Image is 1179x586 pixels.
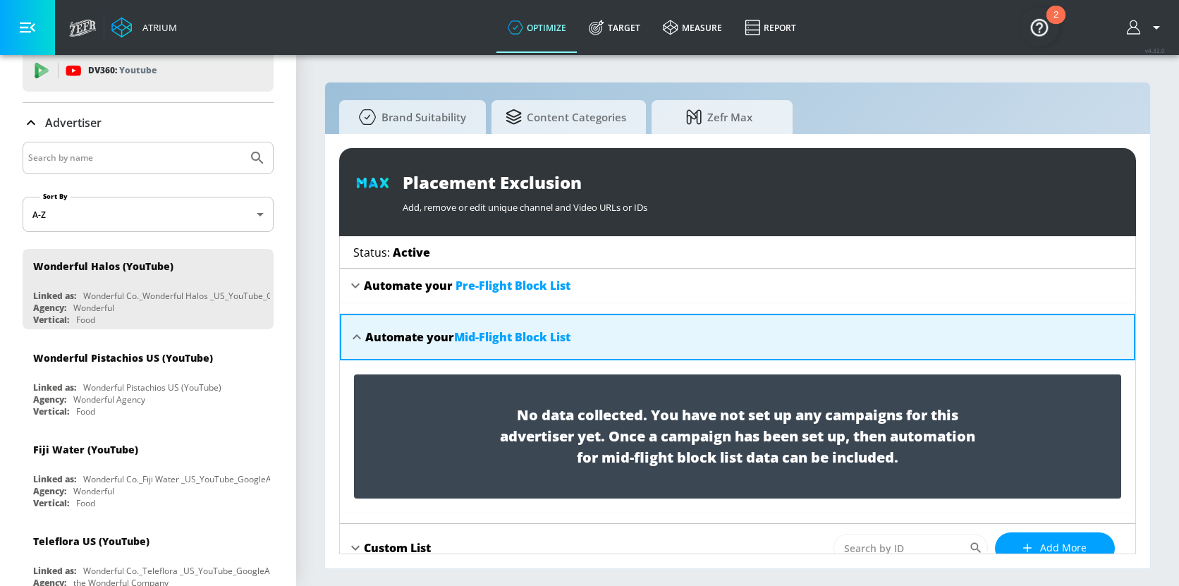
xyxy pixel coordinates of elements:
[403,171,1119,194] div: Placement Exclusion
[340,269,1135,303] div: Automate your Pre-Flight Block List
[33,565,76,577] div: Linked as:
[652,2,733,53] a: measure
[365,329,570,345] div: Automate your
[73,302,114,314] div: Wonderful
[353,100,466,134] span: Brand Suitability
[578,2,652,53] a: Target
[456,278,570,293] span: Pre-Flight Block List
[23,103,274,142] div: Advertiser
[76,405,95,417] div: Food
[33,351,213,365] div: Wonderful Pistachios US (YouTube)
[83,381,221,393] div: Wonderful Pistachios US (YouTube)
[23,249,274,329] div: Wonderful Halos (YouTube)Linked as:Wonderful Co._Wonderful Halos _US_YouTube_GoogleAdsAgency:Wond...
[88,63,157,78] p: DV360:
[23,341,274,421] div: Wonderful Pistachios US (YouTube)Linked as:Wonderful Pistachios US (YouTube)Agency:Wonderful Agen...
[76,497,95,509] div: Food
[73,393,145,405] div: Wonderful Agency
[73,485,114,497] div: Wonderful
[491,405,984,468] span: No data collected. You have not set up any campaigns for this advertiser yet. Once a campaign has...
[403,194,1119,214] div: Add, remove or edit unique channel and Video URLs or IDs
[33,260,173,273] div: Wonderful Halos (YouTube)
[23,432,274,513] div: Fiji Water (YouTube)Linked as:Wonderful Co._Fiji Water _US_YouTube_GoogleAdsAgency:WonderfulVerti...
[83,565,279,577] div: Wonderful Co._Teleflora _US_YouTube_GoogleAds
[33,497,69,509] div: Vertical:
[1023,539,1087,557] span: Add more
[454,329,570,345] span: Mid-Flight Block List
[833,534,988,562] div: Search by ID
[995,532,1115,564] button: Add more
[137,21,177,34] div: Atrium
[506,100,626,134] span: Content Categories
[33,290,76,302] div: Linked as:
[119,63,157,78] p: Youtube
[33,443,138,456] div: Fiji Water (YouTube)
[33,381,76,393] div: Linked as:
[340,314,1135,360] div: Automate yourMid-Flight Block List
[364,278,570,293] div: Automate your
[23,49,274,92] div: DV360: Youtube
[733,2,807,53] a: Report
[33,405,69,417] div: Vertical:
[364,540,431,556] div: Custom List
[833,534,969,562] input: Search by ID
[33,473,76,485] div: Linked as:
[1053,15,1058,33] div: 2
[340,524,1135,573] div: Custom ListSearch by IDAdd more
[496,2,578,53] a: optimize
[83,473,281,485] div: Wonderful Co._Fiji Water _US_YouTube_GoogleAds
[1020,7,1059,47] button: Open Resource Center, 2 new notifications
[33,314,69,326] div: Vertical:
[33,535,149,548] div: Teleflora US (YouTube)
[666,100,773,134] span: Zefr Max
[40,192,71,201] label: Sort By
[111,17,177,38] a: Atrium
[33,302,66,314] div: Agency:
[45,115,102,130] p: Advertiser
[1145,47,1165,54] span: v 4.32.0
[28,149,242,167] input: Search by name
[76,314,95,326] div: Food
[33,393,66,405] div: Agency:
[353,245,430,260] div: Status:
[393,245,430,260] span: Active
[23,197,274,232] div: A-Z
[83,290,310,302] div: Wonderful Co._Wonderful Halos _US_YouTube_GoogleAds
[33,485,66,497] div: Agency:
